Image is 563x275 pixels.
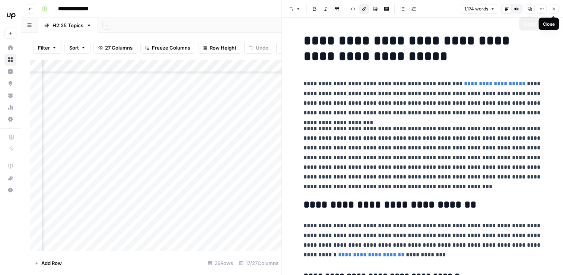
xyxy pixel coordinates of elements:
[4,9,18,22] img: Upwork Logo
[93,42,137,54] button: 27 Columns
[543,20,555,27] div: Close
[152,44,190,51] span: Freeze Columns
[236,257,281,269] div: 17/27 Columns
[4,160,16,172] a: AirOps Academy
[33,42,61,54] button: Filter
[4,42,16,54] a: Home
[38,44,50,51] span: Filter
[38,18,98,33] a: H2'25 Topics
[256,44,268,51] span: Undo
[464,6,488,12] span: 1,174 words
[198,42,241,54] button: Row Height
[105,44,133,51] span: 27 Columns
[4,101,16,113] a: Usage
[461,4,498,14] button: 1,174 words
[140,42,195,54] button: Freeze Columns
[4,54,16,66] a: Browse
[205,257,236,269] div: 29 Rows
[4,172,16,184] button: What's new?
[53,22,83,29] div: H2'25 Topics
[64,42,90,54] button: Sort
[4,184,16,196] button: Help + Support
[4,66,16,78] a: Insights
[4,113,16,125] a: Settings
[210,44,236,51] span: Row Height
[4,78,16,89] a: Opportunities
[41,259,62,267] span: Add Row
[69,44,79,51] span: Sort
[5,173,16,184] div: What's new?
[244,42,273,54] button: Undo
[30,257,66,269] button: Add Row
[4,6,16,25] button: Workspace: Upwork
[4,89,16,101] a: Your Data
